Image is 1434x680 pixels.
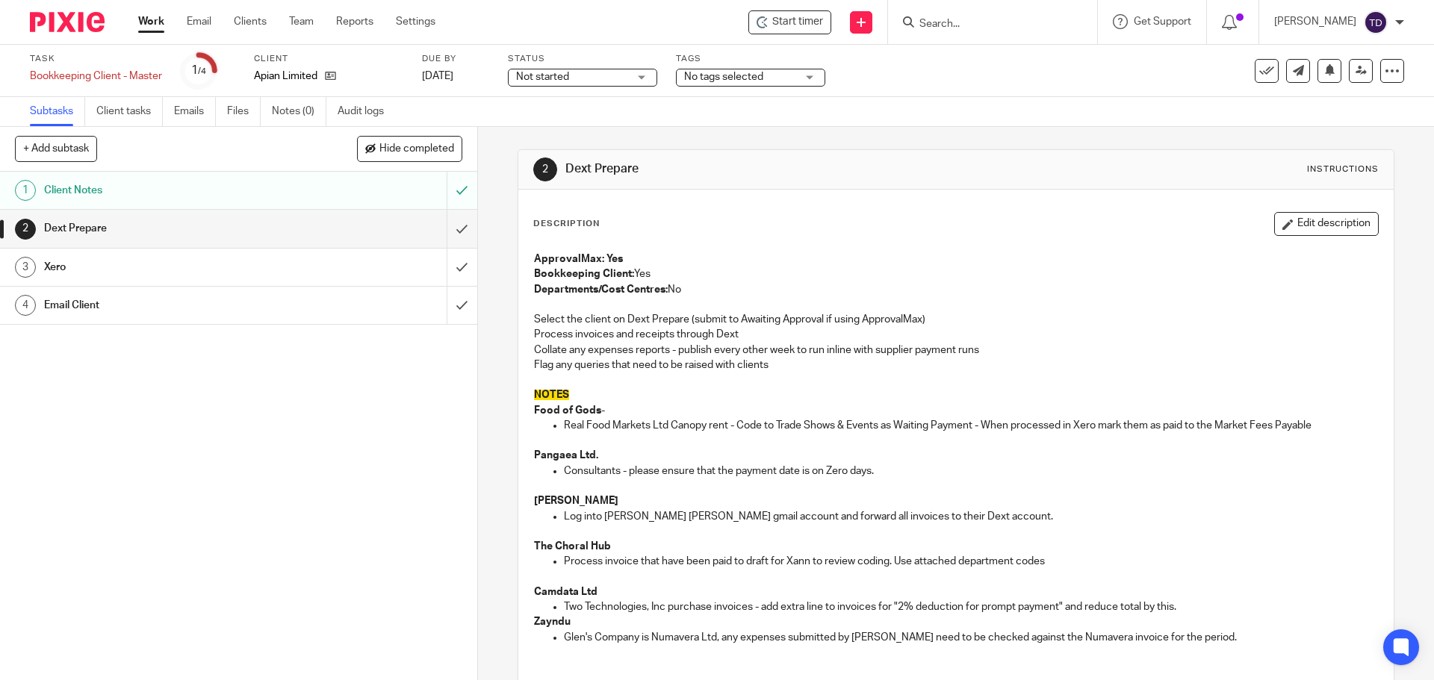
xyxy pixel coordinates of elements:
strong: ApprovalMax: Yes [534,254,623,264]
strong: Zayndu [534,617,571,627]
p: Yes [534,266,1377,281]
p: Consultants - please ensure that the payment date is on Zero days. [564,464,1377,478]
h1: Xero [44,256,302,278]
div: Bookkeeping Client - Master [30,69,162,84]
strong: Departments/Cost Centres: [534,284,668,295]
p: Process invoice that have been paid to draft for Xann to review coding. Use attached department c... [564,554,1377,569]
p: [PERSON_NAME] [1274,14,1356,29]
a: Files [227,97,261,126]
span: Start timer [772,14,823,30]
a: Team [289,14,314,29]
strong: Food of Gods [534,405,601,416]
a: Work [138,14,164,29]
label: Tags [676,53,825,65]
span: No tags selected [684,72,763,82]
div: 1 [15,180,36,201]
p: Flag any queries that need to be raised with clients [534,358,1377,372]
label: Due by [422,53,489,65]
div: 3 [15,257,36,278]
a: Emails [174,97,216,126]
div: 1 [191,62,206,79]
small: /4 [198,67,206,75]
img: Pixie [30,12,105,32]
p: No [534,282,1377,297]
h1: Dext Prepare [565,161,988,177]
strong: Bookkeeping Client: [534,269,634,279]
strong: The Choral Hub [534,541,611,552]
span: Get Support [1134,16,1191,27]
strong: [PERSON_NAME] [534,496,618,506]
a: Clients [234,14,267,29]
p: - [534,403,1377,418]
input: Search [918,18,1052,31]
strong: Camdata Ltd [534,587,597,597]
a: Email [187,14,211,29]
h1: Email Client [44,294,302,316]
span: NOTES [534,390,569,400]
button: Edit description [1274,212,1379,236]
p: Description [533,218,600,230]
span: Hide completed [379,143,454,155]
div: Instructions [1307,163,1379,175]
button: Hide completed [357,136,462,161]
div: 2 [15,219,36,240]
p: Glen's Company is Numavera Ltd, any expenses submitted by [PERSON_NAME] need to be checked agains... [564,630,1377,645]
a: Audit logs [338,97,395,126]
strong: Pangaea Ltd. [534,450,598,461]
span: [DATE] [422,71,453,81]
label: Task [30,53,162,65]
h1: Client Notes [44,179,302,202]
span: Not started [516,72,569,82]
p: Collate any expenses reports - publish every other week to run inline with supplier payment runs [534,343,1377,358]
p: Two Technologies, Inc purchase invoices - add extra line to invoices for "2% deduction for prompt... [564,599,1377,614]
div: Apian Limited - Bookkeeping Client - Master [748,10,831,34]
p: Apian Limited [254,69,317,84]
label: Client [254,53,403,65]
a: Reports [336,14,373,29]
a: Settings [396,14,435,29]
p: Select the client on Dext Prepare (submit to Awaiting Approval if using ApprovalMax) [534,312,1377,327]
label: Status [508,53,657,65]
a: Client tasks [96,97,163,126]
p: Process invoices and receipts through Dext [534,327,1377,342]
p: Real Food Markets Ltd Canopy rent - Code to Trade Shows & Events as Waiting Payment - When proces... [564,418,1377,433]
h1: Dext Prepare [44,217,302,240]
button: + Add subtask [15,136,97,161]
p: Log into [PERSON_NAME] [PERSON_NAME] gmail account and forward all invoices to their Dext account. [564,509,1377,524]
a: Subtasks [30,97,85,126]
img: svg%3E [1364,10,1388,34]
div: 4 [15,295,36,316]
div: 2 [533,157,557,181]
a: Notes (0) [272,97,326,126]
